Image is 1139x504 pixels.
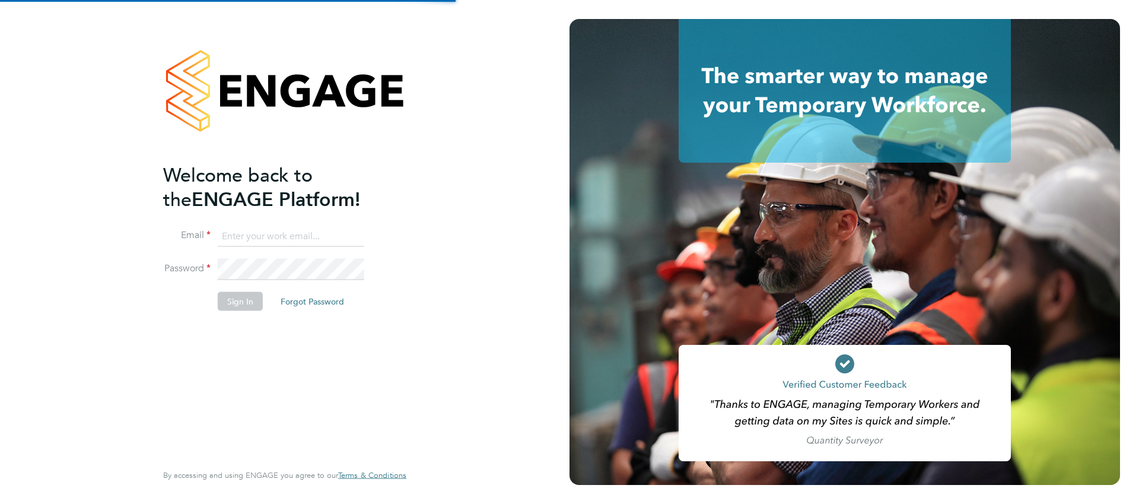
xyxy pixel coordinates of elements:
label: Email [163,229,211,242]
label: Password [163,262,211,275]
button: Forgot Password [271,292,354,311]
span: Welcome back to the [163,163,313,211]
span: By accessing and using ENGAGE you agree to our [163,470,406,480]
span: Terms & Conditions [338,470,406,480]
h2: ENGAGE Platform! [163,163,394,211]
button: Sign In [218,292,263,311]
a: Terms & Conditions [338,471,406,480]
input: Enter your work email... [218,226,364,247]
